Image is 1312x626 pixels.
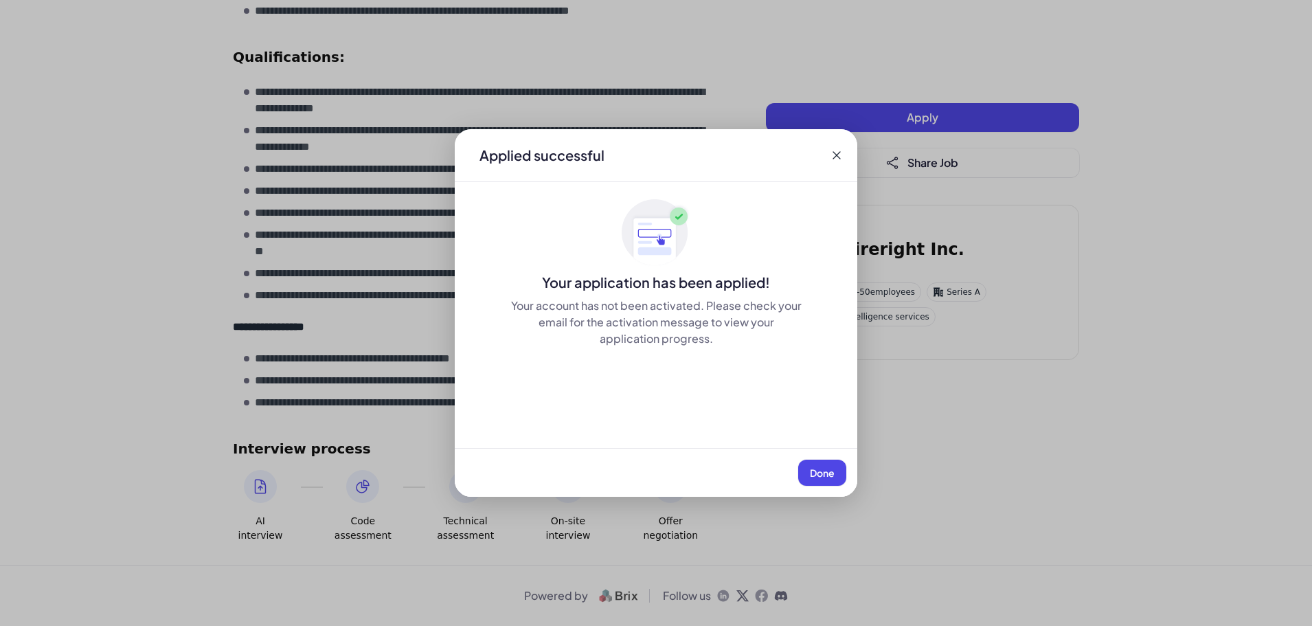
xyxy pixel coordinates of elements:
[510,298,802,347] div: Your account has not been activated. Please check your email for the activation message to view y...
[810,467,835,479] span: Done
[455,273,857,292] div: Your application has been applied!
[798,460,846,486] button: Done
[479,146,604,165] div: Applied successful
[622,199,690,267] img: ApplyedMaskGroup3.svg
